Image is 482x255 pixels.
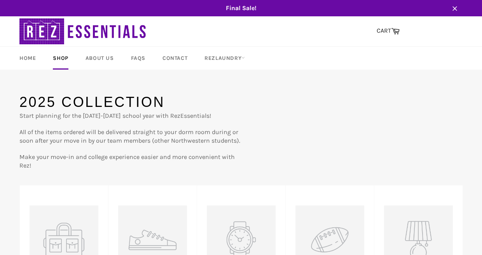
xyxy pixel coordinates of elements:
a: RezLaundry [197,47,253,70]
a: Contact [155,47,195,70]
h1: 2025 Collection [19,93,241,112]
a: About Us [78,47,122,70]
a: FAQs [123,47,153,70]
a: Home [12,47,44,70]
p: Make your move-in and college experience easier and more convenient with Rez! [19,153,241,170]
a: CART [373,23,403,39]
span: Final Sale! [12,4,470,12]
a: Shop [45,47,76,70]
p: All of the items ordered will be delivered straight to your dorm room during or soon after your m... [19,128,241,145]
img: RezEssentials [19,16,148,46]
p: Start planning for the [DATE]-[DATE] school year with RezEssentials! [19,112,241,120]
